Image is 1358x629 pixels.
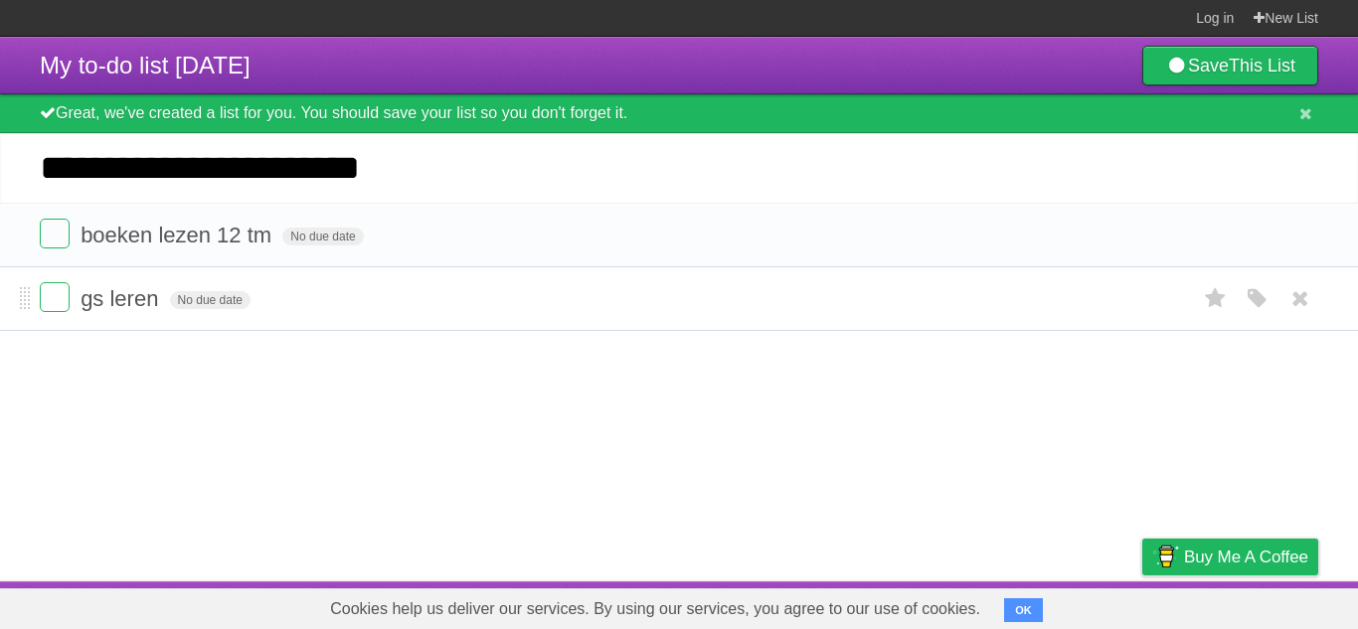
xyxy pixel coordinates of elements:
[1049,586,1093,624] a: Terms
[282,228,363,245] span: No due date
[170,291,251,309] span: No due date
[1193,586,1318,624] a: Suggest a feature
[1142,539,1318,575] a: Buy me a coffee
[1152,540,1179,573] img: Buy me a coffee
[40,219,70,248] label: Done
[81,286,163,311] span: gs leren
[40,52,251,79] span: My to-do list [DATE]
[1229,56,1295,76] b: This List
[878,586,920,624] a: About
[1116,586,1168,624] a: Privacy
[1004,598,1043,622] button: OK
[40,282,70,312] label: Done
[1184,540,1308,574] span: Buy me a coffee
[943,586,1024,624] a: Developers
[310,589,1000,629] span: Cookies help us deliver our services. By using our services, you agree to our use of cookies.
[1142,46,1318,85] a: SaveThis List
[81,223,276,247] span: boeken lezen 12 tm
[1197,282,1235,315] label: Star task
